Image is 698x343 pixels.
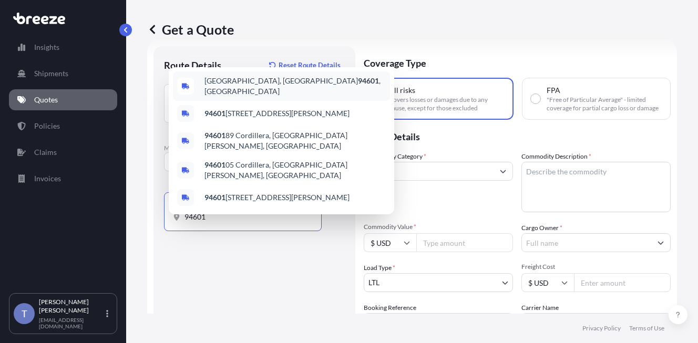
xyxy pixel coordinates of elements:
[364,313,513,332] input: Your internal reference
[204,109,225,118] b: 94601
[521,151,591,162] label: Commodity Description
[521,263,671,271] span: Freight Cost
[521,313,671,332] input: Enter name
[389,85,415,96] span: All risks
[34,173,61,184] p: Invoices
[34,121,60,131] p: Policies
[34,147,57,158] p: Claims
[364,120,671,151] p: Cargo Details
[629,324,664,332] p: Terms of Use
[547,96,662,112] span: "Free of Particular Average" - limited coverage for partial cargo loss or damage
[204,130,386,151] span: 89 Cordillera, [GEOGRAPHIC_DATA][PERSON_NAME], [GEOGRAPHIC_DATA]
[521,303,559,313] label: Carrier Name
[184,212,309,222] input: Destination
[364,162,494,181] input: Select a commodity type
[204,160,225,169] b: 94601
[204,76,386,97] span: [GEOGRAPHIC_DATA], [GEOGRAPHIC_DATA] , [GEOGRAPHIC_DATA]
[34,42,59,53] p: Insights
[39,298,104,315] p: [PERSON_NAME] [PERSON_NAME]
[364,46,671,78] p: Coverage Type
[204,131,225,140] b: 94601
[204,193,225,202] b: 94601
[574,273,671,292] input: Enter amount
[279,60,341,70] p: Reset Route Details
[164,144,345,152] p: Main transport mode
[522,233,651,252] input: Full name
[22,308,27,319] span: T
[368,277,379,288] span: LTL
[389,96,504,112] span: Covers losses or damages due to any cause, except for those excluded
[147,21,234,38] p: Get a Quote
[494,162,512,181] button: Show suggestions
[364,151,426,162] label: Commodity Category
[521,223,562,233] label: Cargo Owner
[547,85,560,96] span: FPA
[34,95,58,105] p: Quotes
[204,192,350,203] span: [STREET_ADDRESS][PERSON_NAME]
[164,152,238,171] button: Select transport
[34,68,68,79] p: Shipments
[582,324,621,332] p: Privacy Policy
[358,76,379,85] b: 94601
[204,160,386,181] span: 05 Cordillera, [GEOGRAPHIC_DATA][PERSON_NAME], [GEOGRAPHIC_DATA]
[364,223,513,231] span: Commodity Value
[164,59,221,71] p: Route Details
[39,317,104,329] p: [EMAIL_ADDRESS][DOMAIN_NAME]
[364,263,395,273] span: Load Type
[651,233,670,252] button: Show suggestions
[169,67,394,214] div: Show suggestions
[204,108,350,119] span: [STREET_ADDRESS][PERSON_NAME]
[364,303,416,313] label: Booking Reference
[416,233,513,252] input: Type amount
